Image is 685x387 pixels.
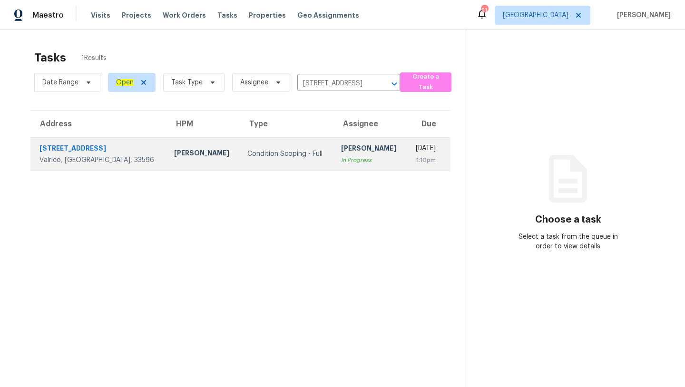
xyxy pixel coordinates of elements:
div: 51 [481,6,488,15]
th: Type [240,111,333,137]
div: [PERSON_NAME] [174,148,232,160]
span: 1 Results [81,53,107,63]
span: Maestro [32,10,64,20]
span: Task Type [171,78,203,87]
h2: Tasks [34,53,66,62]
span: Properties [249,10,286,20]
div: 1:10pm [414,155,436,165]
span: [PERSON_NAME] [613,10,671,20]
button: Create a Task [400,72,451,92]
span: Date Range [42,78,78,87]
span: Tasks [217,12,237,19]
div: Condition Scoping - Full [247,149,326,159]
div: [DATE] [414,143,436,155]
div: [PERSON_NAME] [341,143,399,155]
span: Assignee [240,78,268,87]
th: HPM [166,111,240,137]
ah_el_jm_1744035306855: Open [116,79,134,86]
span: Visits [91,10,110,20]
div: In Progress [341,155,399,165]
div: Valrico, [GEOGRAPHIC_DATA], 33596 [39,155,159,165]
span: Create a Task [405,71,447,93]
input: Search by address [297,76,373,91]
div: Select a task from the queue in order to view details [517,232,619,251]
span: Geo Assignments [297,10,359,20]
span: [GEOGRAPHIC_DATA] [503,10,568,20]
span: Work Orders [163,10,206,20]
span: Projects [122,10,151,20]
th: Address [30,111,166,137]
button: Open [388,77,401,91]
th: Due [407,111,450,137]
div: [STREET_ADDRESS] [39,143,159,155]
h3: Choose a task [535,215,601,224]
th: Assignee [333,111,407,137]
